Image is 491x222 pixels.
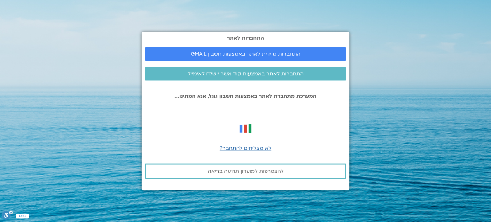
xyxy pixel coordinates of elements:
[191,51,300,57] span: התחברות מיידית לאתר באמצעות חשבון GMAIL
[220,145,271,152] a: לא מצליחים להתחבר?
[145,67,346,80] a: התחברות לאתר באמצעות קוד אשר יישלח לאימייל
[208,168,284,174] span: להצטרפות למועדון תודעה בריאה
[145,35,346,41] h2: התחברות לאתר
[145,93,346,99] p: המערכת מתחברת לאתר באמצעות חשבון גוגל, אנא המתינו...
[188,71,304,77] span: התחברות לאתר באמצעות קוד אשר יישלח לאימייל
[145,47,346,61] a: התחברות מיידית לאתר באמצעות חשבון GMAIL
[145,164,346,179] a: להצטרפות למועדון תודעה בריאה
